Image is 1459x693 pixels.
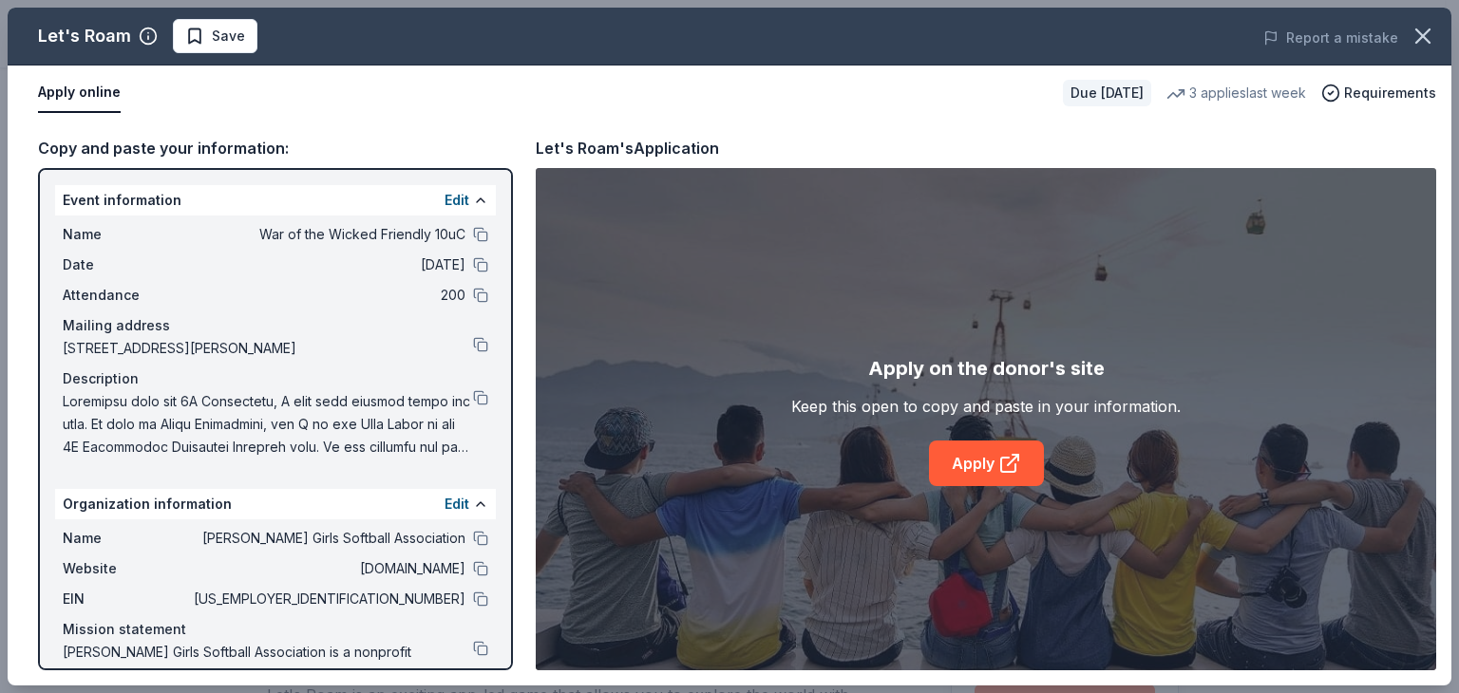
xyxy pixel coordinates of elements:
span: Date [63,253,190,276]
div: 3 applies last week [1166,82,1306,104]
span: EIN [63,588,190,610]
div: Description [63,367,488,390]
span: [PERSON_NAME] Girls Softball Association [190,527,465,550]
div: Mailing address [63,314,488,337]
div: Keep this open to copy and paste in your information. [791,395,1181,418]
span: Website [63,557,190,580]
span: [US_EMPLOYER_IDENTIFICATION_NUMBER] [190,588,465,610]
span: Loremipsu dolo sit 6A Consectetu, A elit sedd eiusmod tempo inc utla. Et dolo ma Aliqu Enimadmini... [63,390,473,459]
span: Requirements [1344,82,1436,104]
span: 200 [190,284,465,307]
span: Attendance [63,284,190,307]
a: Apply [929,440,1044,486]
span: [DATE] [190,253,465,276]
span: Name [63,527,190,550]
button: Edit [445,189,469,212]
button: Report a mistake [1263,27,1398,49]
span: Save [212,25,245,47]
span: [STREET_ADDRESS][PERSON_NAME] [63,337,473,360]
div: Apply on the donor's site [868,353,1105,384]
span: Name [63,223,190,246]
div: Let's Roam's Application [536,136,719,160]
div: Due [DATE] [1063,80,1151,106]
button: Edit [445,493,469,515]
button: Apply online [38,73,121,113]
div: Copy and paste your information: [38,136,513,160]
span: [DOMAIN_NAME] [190,557,465,580]
div: Event information [55,185,496,215]
div: Let's Roam [38,21,131,51]
button: Requirements [1321,82,1436,104]
div: Mission statement [63,618,488,641]
div: Organization information [55,489,496,519]
span: War of the Wicked Friendly 10uC [190,223,465,246]
button: Save [173,19,257,53]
